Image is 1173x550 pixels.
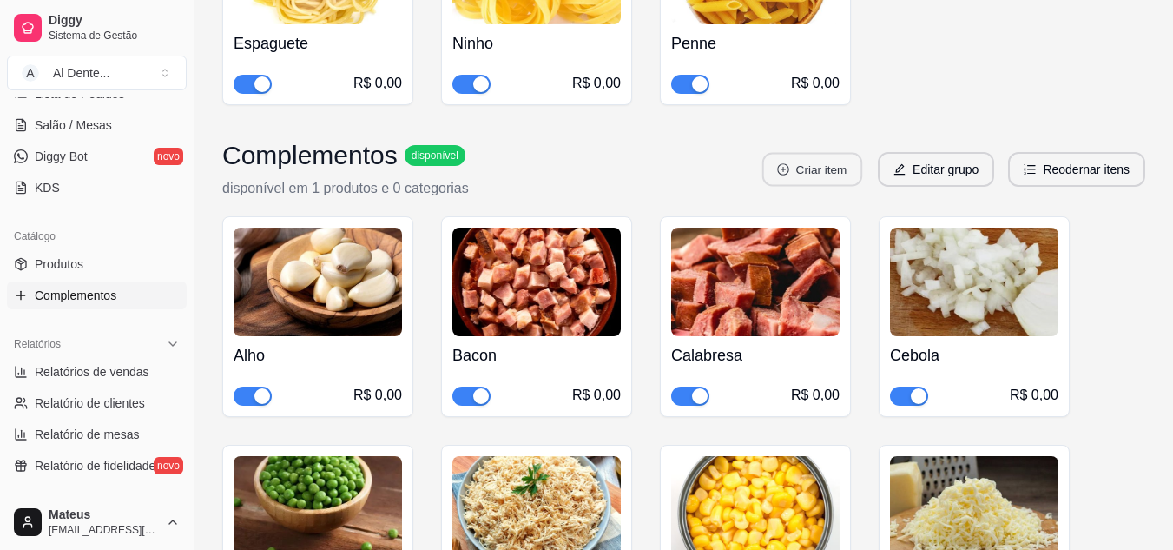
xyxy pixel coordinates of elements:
span: ordered-list [1024,163,1036,176]
span: KDS [35,179,60,196]
a: Relatório de fidelidadenovo [7,452,187,480]
span: Salão / Mesas [35,116,112,134]
span: Relatórios de vendas [35,363,149,381]
h4: Penne [671,31,840,56]
span: edit [893,163,906,176]
div: R$ 0,00 [572,73,621,94]
a: Relatórios de vendas [7,358,187,386]
span: Relatório de fidelidade [35,457,155,474]
img: product-image [890,228,1058,336]
p: disponível em 1 produtos e 0 categorias [222,178,469,199]
span: Mateus [49,507,159,523]
a: Diggy Botnovo [7,142,187,170]
button: Select a team [7,56,187,90]
span: Diggy [49,13,180,29]
span: Produtos [35,255,83,273]
img: product-image [234,228,402,336]
div: R$ 0,00 [791,73,840,94]
span: A [22,64,39,82]
a: Salão / Mesas [7,111,187,139]
span: Sistema de Gestão [49,29,180,43]
button: Mateus[EMAIL_ADDRESS][DOMAIN_NAME] [7,501,187,543]
button: plus-circleCriar item [762,153,862,187]
button: editEditar grupo [878,152,994,187]
h4: Bacon [452,343,621,368]
h3: Complementos [222,140,398,171]
span: Relatórios [14,337,61,351]
span: [EMAIL_ADDRESS][DOMAIN_NAME] [49,523,159,537]
div: R$ 0,00 [353,385,402,406]
h4: Cebola [890,343,1058,368]
span: plus-circle [778,163,790,176]
a: Relatório de clientes [7,389,187,417]
div: Catálogo [7,222,187,250]
div: R$ 0,00 [572,385,621,406]
a: DiggySistema de Gestão [7,7,187,49]
h4: Ninho [452,31,621,56]
h4: Espaguete [234,31,402,56]
img: product-image [452,228,621,336]
button: ordered-listReodernar itens [1008,152,1145,187]
a: Complementos [7,282,187,309]
a: Relatório de mesas [7,421,187,448]
span: Relatório de mesas [35,426,140,443]
span: Diggy Bot [35,148,88,165]
span: Complementos [35,287,116,304]
span: Relatório de clientes [35,394,145,412]
div: Al Dente ... [53,64,109,82]
div: R$ 0,00 [1010,385,1058,406]
div: R$ 0,00 [791,385,840,406]
h4: Calabresa [671,343,840,368]
div: R$ 0,00 [353,73,402,94]
a: Produtos [7,250,187,278]
h4: Alho [234,343,402,368]
img: product-image [671,228,840,336]
span: disponível [408,149,462,162]
a: KDS [7,174,187,202]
